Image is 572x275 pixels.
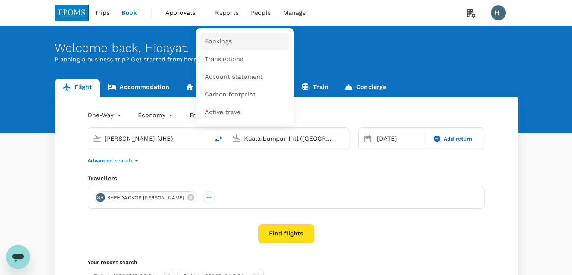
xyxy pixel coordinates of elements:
[200,68,289,86] a: Account statement
[138,109,174,121] div: Economy
[251,8,271,17] span: People
[336,79,394,97] a: Concierge
[55,55,518,64] p: Planning a business trip? Get started from here.
[205,55,243,64] span: Transactions
[165,8,203,17] span: Approvals
[55,5,89,21] img: EPOMS SDN BHD
[190,111,276,120] button: Frequent flyer programme
[344,137,345,139] button: Open
[200,33,289,50] a: Bookings
[177,79,235,97] a: Long stay
[88,174,485,183] div: Travellers
[95,8,109,17] span: Trips
[293,79,336,97] a: Train
[55,79,100,97] a: Flight
[200,50,289,68] a: Transactions
[258,224,314,243] button: Find flights
[205,108,243,117] span: Active travel
[205,73,263,81] span: Account statement
[190,111,267,120] p: Frequent flyer programme
[204,137,206,139] button: Open
[121,8,137,17] span: Book
[100,79,177,97] a: Accommodation
[444,135,473,143] span: Add return
[88,156,141,165] button: Advanced search
[94,191,197,203] div: SASHEH YACKOP [PERSON_NAME]
[88,109,123,121] div: One-Way
[105,133,194,144] input: Depart from
[200,86,289,104] a: Carbon footprint
[205,90,256,99] span: Carbon footprint
[6,245,30,269] iframe: Button to launch messaging window
[374,131,424,146] div: [DATE]
[209,130,228,148] button: delete
[55,41,518,55] div: Welcome back , Hidayat .
[244,133,333,144] input: Going to
[200,104,289,121] a: Active travel
[88,258,485,266] p: Your recent search
[283,8,306,17] span: Manage
[491,5,506,20] div: HI
[215,8,239,17] span: Reports
[103,194,189,202] span: SHEH YACKOP [PERSON_NAME]
[96,193,105,202] div: SA
[88,157,132,164] p: Advanced search
[205,37,232,46] span: Bookings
